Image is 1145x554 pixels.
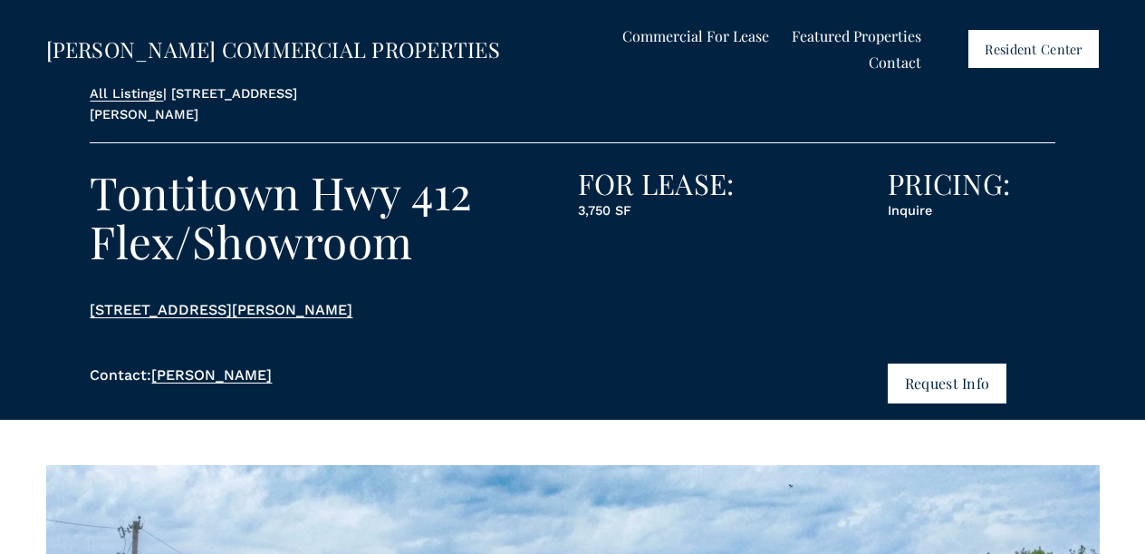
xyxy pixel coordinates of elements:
span: Featured Properties [792,24,921,48]
h2: Tontitown Hwy 412 Flex/Showroom [90,168,523,266]
a: Resident Center [968,30,1100,68]
a: Contact [869,49,921,75]
span: Commercial For Lease [622,24,769,48]
a: [PERSON_NAME] COMMERCIAL PROPERTIES [46,34,500,63]
p: 3,750 SF [578,200,746,221]
a: folder dropdown [792,23,921,49]
a: All Listings [90,86,163,102]
a: [STREET_ADDRESS][PERSON_NAME] [90,301,352,318]
a: folder dropdown [622,23,769,49]
button: Request Info [888,364,1006,403]
h3: PRICING: [888,168,1055,200]
p: | [STREET_ADDRESS][PERSON_NAME] [90,83,346,125]
a: [PERSON_NAME] [151,366,272,384]
p: Inquire [888,200,1055,221]
h3: FOR LEASE: [578,168,746,200]
p: Contact: [90,364,302,387]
